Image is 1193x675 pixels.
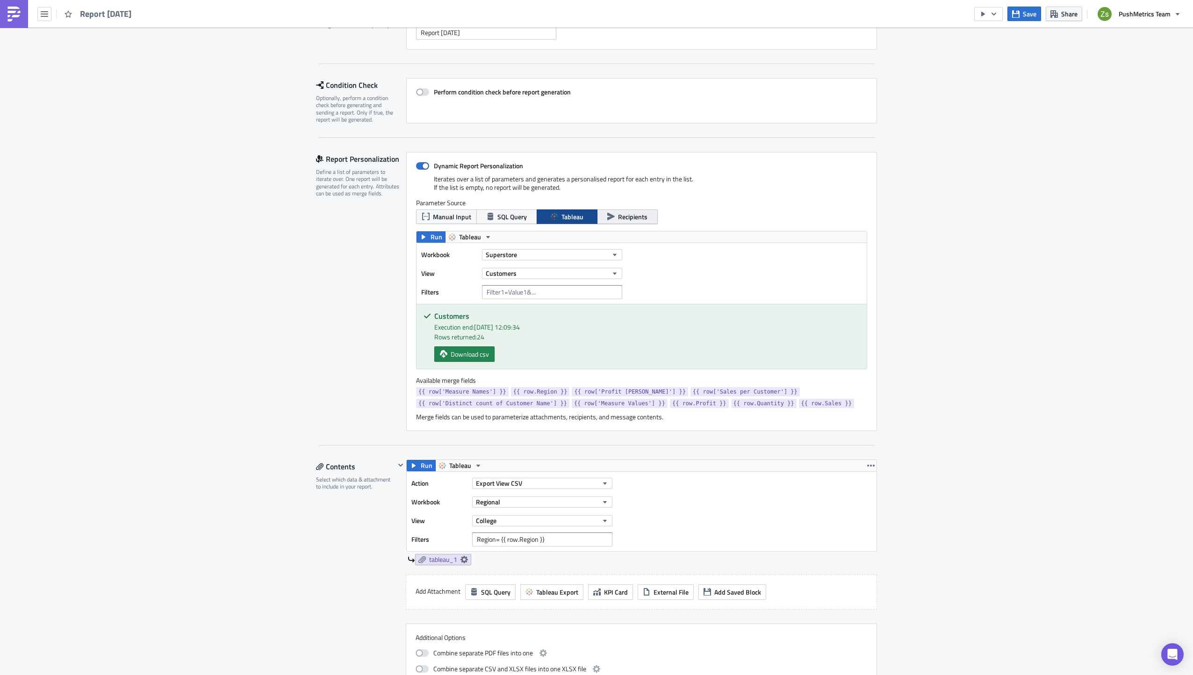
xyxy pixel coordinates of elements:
span: Download csv [451,349,489,359]
span: External File [654,587,689,597]
div: Select which data & attachment to include in your report. [316,476,395,490]
a: Download csv [434,346,495,362]
span: Customers [486,268,517,278]
a: tableau_1 [415,554,471,565]
span: {{ row['Profit [PERSON_NAME]'] }} [574,387,685,396]
a: {{ row['Distinct count of Customer Name'] }} [416,399,569,408]
button: Tableau [435,460,485,471]
div: Optionally, perform a condition check before generating and sending a report. Only if true, the r... [316,94,400,123]
span: Superstore [486,250,517,259]
span: Tableau [459,231,481,243]
div: Condition Check [316,78,406,92]
label: Workbook [421,248,477,262]
span: Report [DATE] [80,8,132,19]
span: Export View CSV [476,478,522,488]
label: Action [411,476,467,490]
button: Manual Input [416,209,477,224]
a: {{ row['Measure Names'] }} [416,387,509,396]
span: SQL Query [497,212,527,222]
div: Rows returned: 24 [434,332,860,342]
button: Regional [472,496,612,508]
span: {{ row['Measure Values'] }} [574,399,665,408]
button: Hide content [395,460,406,471]
span: {{ row['Sales per Customer'] }} [693,387,798,396]
button: Run [417,231,446,243]
button: External File [638,584,694,600]
button: Tableau Export [520,584,583,600]
div: Open Intercom Messenger [1161,643,1184,666]
button: Save [1007,7,1041,21]
button: SQL Query [476,209,537,224]
button: Recipients [597,209,658,224]
a: {{ row.Region }} [511,387,570,396]
button: Superstore [482,249,622,260]
label: Workbook [411,495,467,509]
input: Filter1=Value1&... [482,285,622,299]
span: Tableau [449,460,471,471]
strong: Dynamic Report Personalization [434,161,523,171]
button: Share [1046,7,1082,21]
a: {{ row.Quantity }} [731,399,797,408]
div: Merge fields can be used to parameterize attachments, recipients, and message contents. [416,413,867,421]
button: KPI Card [588,584,633,600]
a: {{ row['Measure Values'] }} [572,399,668,408]
span: Tableau Export [536,587,578,597]
span: tableau_1 [429,555,457,564]
button: Customers [482,268,622,279]
span: Manual Input [433,212,471,222]
label: View [421,266,477,280]
span: Tableau [561,212,583,222]
span: {{ row.Region }} [513,387,568,396]
input: Filter1=Value1&... [472,532,612,546]
span: {{ row.Profit }} [672,399,726,408]
h5: Customers [434,312,860,320]
a: {{ row['Sales per Customer'] }} [690,387,800,396]
div: Define a list of parameters to iterate over. One report will be generated for each entry. Attribu... [316,168,400,197]
button: College [472,515,612,526]
span: Add Saved Block [714,587,761,597]
a: {{ row.Profit }} [670,399,729,408]
span: Combine separate PDF files into one [433,647,533,659]
span: Recipients [618,212,647,222]
span: PushMetrics Team [1119,9,1171,19]
button: SQL Query [465,584,516,600]
button: PushMetrics Team [1092,4,1186,24]
span: {{ row.Sales }} [801,399,852,408]
span: {{ row.Quantity }} [733,399,794,408]
span: Save [1023,9,1036,19]
label: Filters [421,285,477,299]
label: Filters [411,532,467,546]
span: {{ row['Measure Names'] }} [418,387,506,396]
a: {{ row.Sales }} [799,399,854,408]
span: Regional [476,497,500,507]
button: Tableau [445,231,495,243]
label: Add Attachment [416,584,460,598]
strong: Perform condition check before report generation [434,87,571,97]
span: Run [421,460,432,471]
img: Avatar [1097,6,1113,22]
span: Combine separate CSV and XLSX files into one XLSX file [433,663,586,675]
div: Configure the basics of your report. [316,22,400,29]
button: Run [407,460,436,471]
button: Tableau [537,209,597,224]
div: Contents [316,460,395,474]
label: Additional Options [416,633,867,642]
span: KPI Card [604,587,628,597]
img: PushMetrics [7,7,22,22]
div: Execution end: [DATE] 12:09:34 [434,322,860,332]
label: Parameter Source [416,199,867,207]
label: Available merge fields [416,376,486,385]
button: Export View CSV [472,478,612,489]
div: Iterates over a list of parameters and generates a personalised report for each entry in the list... [416,175,867,199]
div: Report Personalization [316,152,406,166]
button: Add Saved Block [698,584,766,600]
span: Share [1061,9,1078,19]
span: College [476,516,496,525]
span: {{ row['Distinct count of Customer Name'] }} [418,399,567,408]
span: Run [431,231,442,243]
span: SQL Query [481,587,510,597]
a: {{ row['Profit [PERSON_NAME]'] }} [572,387,688,396]
label: View [411,514,467,528]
